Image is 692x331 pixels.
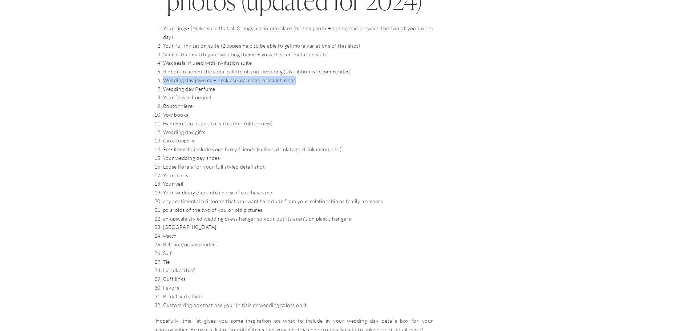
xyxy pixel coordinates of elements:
li: any sentimental heirlooms that you want to include from your relationship or family members [163,197,433,206]
li: Handwritten letters to each other (old or new) [163,119,433,128]
li: watch [163,231,433,240]
li: Handkerchief [163,266,433,275]
li: Your wedding day clutch purse if you have one [163,188,433,197]
li: Wedding day jewelry – necklace, earrings, bracelet, rings [163,76,433,85]
li: Loose florals for your full styled detail shot [163,162,433,171]
li: Tie [163,258,433,266]
li: Wedding day Perfume [163,85,433,93]
li: Cuff links [163,275,433,283]
li: Cake toppers [163,136,433,145]
li: Your full invitation suite (2 copies help to be able to get more variations of this shot) [163,41,433,50]
li: Favors [163,283,433,292]
li: Your dress [163,171,433,180]
li: Your rings- (Make sure that all 3 rings are in one place for this photo + not spread between the ... [163,24,433,41]
li: Bridal party Gifts [163,292,433,301]
li: Suit [163,249,433,258]
li: an upscale styled wedding dress hanger so your outfits aren’t on plastic hangers [163,214,433,223]
li: Your wedding day shoes [163,154,433,162]
li: Ribbon to accent the color palette of your wedding (silk ribbon is recommended) [163,67,433,76]
li: Your veil [163,179,433,188]
li: Boutonniere [163,102,433,110]
li: Vow books [163,110,433,119]
li: Your flower bouquet [163,93,433,102]
li: Pet- items to include your furry friends (collars, drink tags, drink menu, etc.) [163,145,433,154]
li: Wax seals, if used with invitation suite [163,58,433,67]
li: polaroids of the two of you or old pictures [163,206,433,214]
li: Stamps that match your wedding theme + go with your invitation suite [163,50,433,59]
li: Belt and/or suspenders [163,240,433,249]
li: Custom ring box that has your initials or wedding colors on it [163,301,433,310]
li: Wedding day gifts [163,128,433,137]
li: [GEOGRAPHIC_DATA] [163,223,433,231]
